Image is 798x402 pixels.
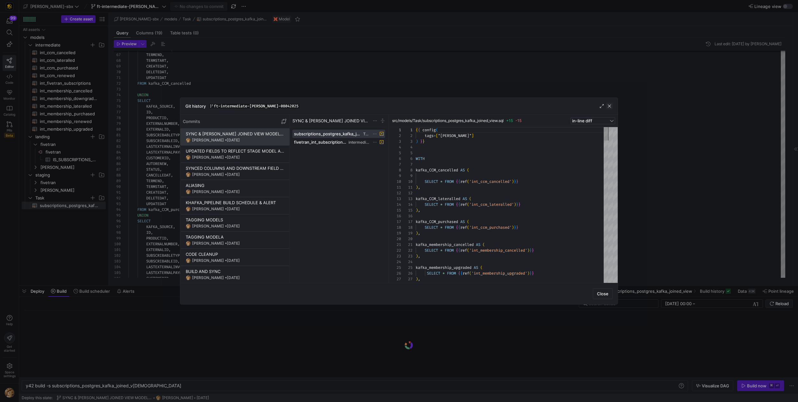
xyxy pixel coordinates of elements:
span: ( [469,196,471,201]
img: https://storage.googleapis.com/y42-prod-data-exchange/images/1Nvl5cecG3s9yuu18pSpZlzl4PBNfpIlp06V... [186,258,191,263]
div: 15 [390,207,401,213]
span: config [422,127,436,133]
span: ref [460,225,467,230]
span: ( [483,242,485,247]
div: TAGGING MODELA [186,234,284,240]
div: 2 [401,133,413,139]
div: 23 [401,253,413,259]
span: Close [597,291,608,296]
span: , [418,254,420,259]
div: 9 [390,173,401,179]
span: { [458,179,460,184]
div: BUILD AND SYNC [186,269,284,274]
span: AS [474,265,478,270]
span: , [418,185,420,190]
span: FROM [445,179,454,184]
div: 21 [390,242,401,248]
button: Close [593,288,613,299]
h3: Git history [185,104,206,109]
span: AS [463,196,467,201]
div: 19 [401,230,413,236]
span: ) [416,139,418,144]
span: SELECT [427,271,440,276]
div: 24 [390,259,401,265]
span: { [456,225,458,230]
div: CODE CLEANUP [186,252,284,257]
div: [PERSON_NAME] • [192,241,240,246]
img: https://storage.googleapis.com/y42-prod-data-exchange/images/1Nvl5cecG3s9yuu18pSpZlzl4PBNfpIlp06V... [186,275,191,280]
div: KHAFKA_PIPELINE BUILD SCHEDULE & ALERT [186,200,284,205]
div: SYNCED COLUMNS AND DOWNSTREAM FIELD NAME UDPATES TO REFLECT ALIASING [186,166,284,171]
span: [DATE] [227,138,240,142]
div: 12 [390,190,401,196]
span: ( [467,179,469,184]
span: [DATE] [227,224,240,228]
div: 23 [390,253,401,259]
span: kafka_membership_cancelled [416,242,474,247]
div: 8 [401,167,413,173]
div: 6 [401,156,413,162]
span: } [514,179,516,184]
p: Commits [183,119,200,124]
div: 16 [390,213,401,219]
div: 2 [390,133,401,139]
div: 1 [390,127,401,133]
span: { [456,179,458,184]
div: 4 [401,144,413,150]
img: https://storage.googleapis.com/y42-prod-data-exchange/images/1Nvl5cecG3s9yuu18pSpZlzl4PBNfpIlp06V... [186,189,191,194]
div: 20 [401,236,413,242]
button: ALIASINGhttps://storage.googleapis.com/y42-prod-data-exchange/images/1Nvl5cecG3s9yuu18pSpZlzl4PBN... [180,180,290,197]
span: } [518,202,521,207]
span: , [418,231,420,236]
span: [DATE] [227,206,240,211]
span: SELECT [425,202,438,207]
div: 21 [401,242,413,248]
span: ref [460,202,467,207]
span: { [416,127,418,133]
span: 'int_membership_upgraded' [471,271,527,276]
div: 3 [390,139,401,144]
div: 3 [401,139,413,144]
span: kafka_CCM_cancelled [416,168,458,173]
span: ( [467,168,469,173]
div: 10 [390,179,401,184]
span: } [532,248,534,253]
div: 12 [401,190,413,196]
button: SYNC & [PERSON_NAME] JOINED VIEW MODEL FIELD UPDATES TO ALIASES TESThttps://storage.googleapis.co... [180,128,290,146]
div: [PERSON_NAME] • [192,190,240,194]
div: 7 [401,162,413,167]
div: 5 [401,150,413,156]
div: UPDATED FIELDS TO REFLECT STAGE MODEL ALIASING [186,148,284,154]
span: [DATE] [227,155,240,160]
span: tags [425,133,434,138]
div: 14 [401,202,413,207]
span: +15 [506,118,513,123]
span: } [514,225,516,230]
span: ) [527,271,529,276]
span: subscriptions_postgres_kafka_joined_view.sql [294,131,362,136]
span: ] [471,133,474,138]
div: 7 [390,162,401,167]
button: subscriptions_postgres_kafka_joined_view.sqlTask [292,130,385,138]
span: ) [416,185,418,190]
span: ref [460,248,467,253]
span: ) [416,254,418,259]
button: UPDATED FIELDS TO REFLECT STAGE MODEL ALIASINGhttps://storage.googleapis.com/y42-prod-data-exchan... [180,146,290,163]
span: Task [363,132,370,136]
div: 14 [390,202,401,207]
span: 'int_ccm_cancelled' [469,179,512,184]
span: { [458,248,460,253]
div: 13 [401,196,413,202]
span: , [418,276,420,282]
span: fivetran_int_subscriptions.yml [294,140,347,145]
span: ( [436,127,438,133]
img: https://storage.googleapis.com/y42-prod-data-exchange/images/1Nvl5cecG3s9yuu18pSpZlzl4PBNfpIlp06V... [186,224,191,229]
span: [DATE] [227,241,240,246]
span: ( [469,271,471,276]
span: { [458,202,460,207]
div: [PERSON_NAME] • [192,207,240,211]
span: FROM [447,271,456,276]
div: ALIASING [186,183,284,188]
span: AS [476,242,480,247]
span: kafka_CCM_purchased [416,219,458,224]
